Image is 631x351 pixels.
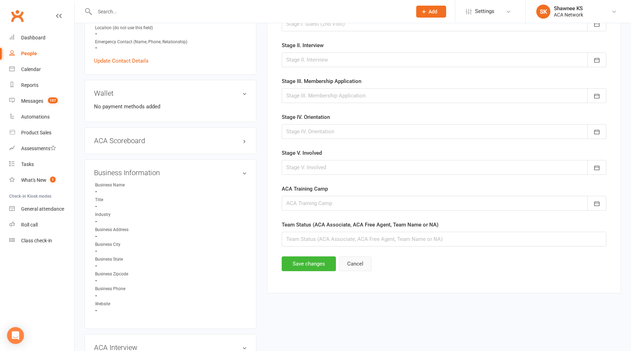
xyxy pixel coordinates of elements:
[9,157,74,172] a: Tasks
[475,4,494,19] span: Settings
[94,169,247,177] h3: Business Information
[94,57,149,65] a: Update Contact Details
[554,12,583,18] div: ACA Network
[8,7,26,25] a: Clubworx
[95,218,247,225] strong: -
[282,185,328,193] label: ACA Training Camp
[7,327,24,344] div: Open Intercom Messenger
[282,77,361,85] label: Stage III. Membership Application
[95,301,153,307] div: Website
[21,206,64,212] div: General attendance
[95,189,247,195] strong: -
[9,172,74,188] a: What's New1
[94,102,247,111] li: No payment methods added
[95,211,153,218] div: Industry
[9,125,74,141] a: Product Sales
[9,62,74,77] a: Calendar
[9,217,74,233] a: Roll call
[95,277,247,284] strong: -
[21,177,46,183] div: What's New
[95,233,247,240] strong: -
[554,5,583,12] div: Shawnee KS
[95,286,153,292] div: Business Phone
[21,51,37,56] div: People
[416,6,446,18] button: Add
[95,25,247,31] div: Location (do not use this field)
[21,35,45,40] div: Dashboard
[21,98,43,104] div: Messages
[9,201,74,217] a: General attendance kiosk mode
[282,221,438,229] label: Team Status (ACA Associate, ACA Free Agent, Team Name or NA)
[95,256,153,263] div: Business State
[9,46,74,62] a: People
[21,66,41,72] div: Calendar
[9,30,74,46] a: Dashboard
[9,77,74,93] a: Reports
[21,222,38,228] div: Roll call
[282,256,336,271] button: Save changes
[95,248,247,254] strong: -
[339,256,371,271] button: Cancel
[95,241,153,248] div: Business City
[94,89,247,97] h3: Wallet
[9,141,74,157] a: Assessments
[95,31,247,37] strong: -
[9,233,74,249] a: Class kiosk mode
[282,149,322,157] label: Stage V. Involved
[95,307,247,314] strong: -
[95,39,247,45] div: Emergency Contact (Name, Phone, Relationship)
[21,146,56,151] div: Assessments
[21,161,34,167] div: Tasks
[9,109,74,125] a: Automations
[95,271,153,277] div: Business Zipcode
[282,41,324,50] label: Stage II. Interview
[95,293,247,299] strong: -
[95,203,247,210] strong: -
[95,197,153,203] div: Title
[282,232,606,247] input: Team Status (ACA Associate, ACA Free Agent, Team Name or NA)
[21,114,50,120] div: Automations
[48,97,58,103] span: 107
[282,113,330,121] label: Stage IV. Orientation
[536,5,550,19] div: SK
[9,93,74,109] a: Messages 107
[429,9,437,14] span: Add
[21,130,51,135] div: Product Sales
[21,238,52,243] div: Class check-in
[94,137,247,145] h3: ACA Scoreboard
[95,226,153,233] div: Business Address
[21,82,38,88] div: Reports
[93,7,407,17] input: Search...
[50,177,56,183] span: 1
[95,263,247,269] strong: -
[95,182,153,189] div: Business Name
[95,45,247,51] strong: -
